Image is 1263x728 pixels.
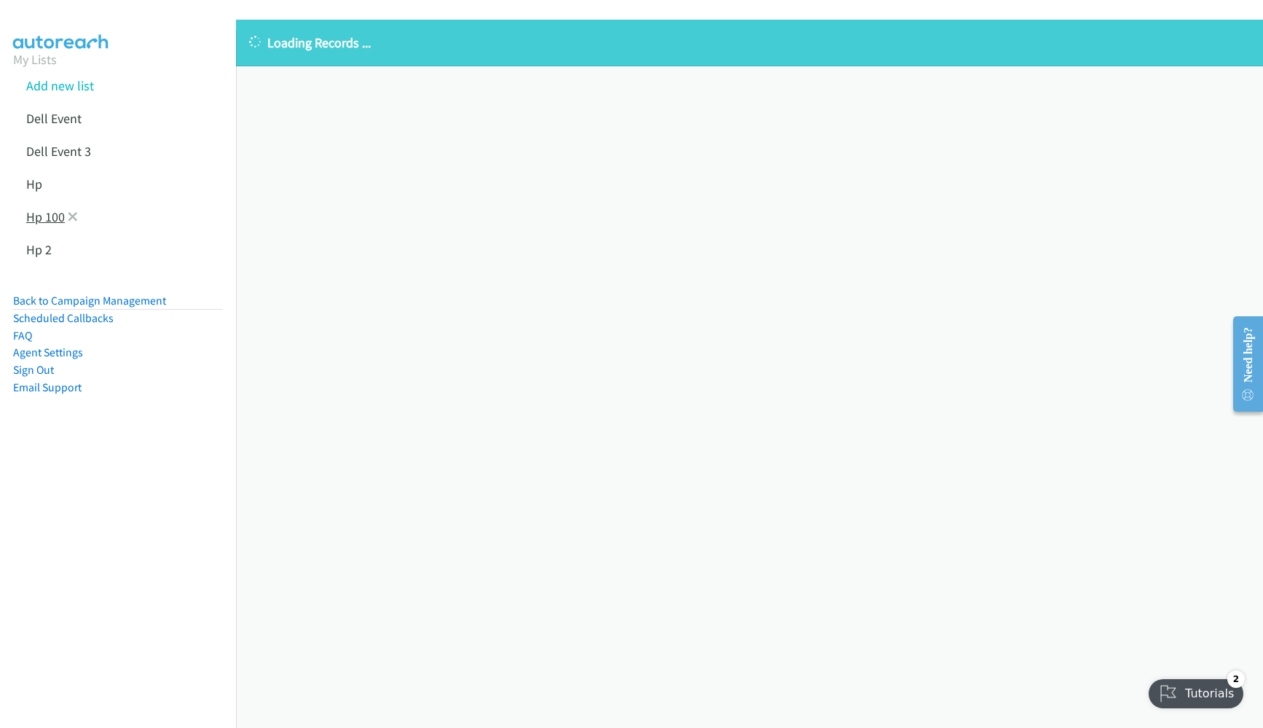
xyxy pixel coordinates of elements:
[13,363,54,377] a: Sign Out
[13,294,166,308] a: Back to Campaign Management
[26,241,52,258] a: Hp 2
[13,311,114,325] a: Scheduled Callbacks
[249,33,1250,52] p: Loading Records ...
[13,380,82,394] a: Email Support
[26,143,91,160] a: Dell Event 3
[26,208,65,225] a: Hp 100
[13,51,57,68] a: My Lists
[1221,306,1263,422] iframe: Resource Center
[26,176,42,192] a: Hp
[26,110,82,127] a: Dell Event
[1140,665,1252,717] iframe: Checklist
[26,77,94,94] a: Add new list
[13,329,32,343] a: FAQ
[13,345,83,359] a: Agent Settings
